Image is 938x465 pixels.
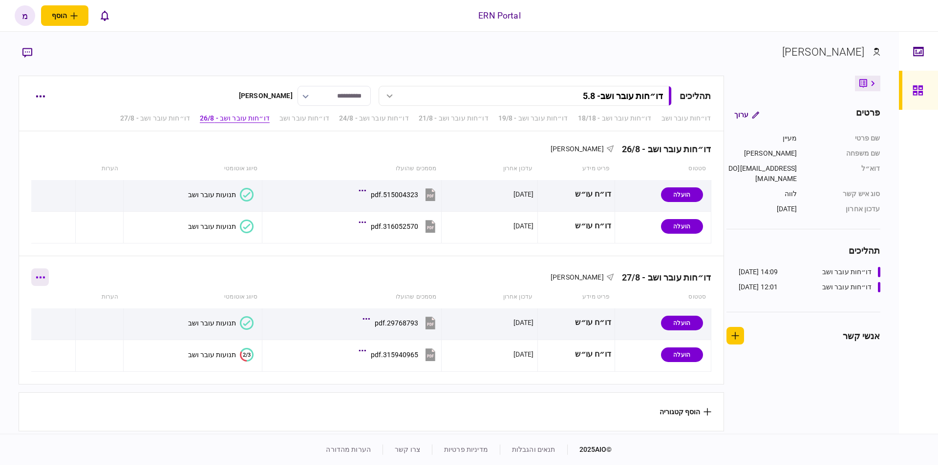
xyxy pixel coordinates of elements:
[188,222,236,230] div: תנועות עובר ושב
[239,91,293,101] div: [PERSON_NAME]
[379,86,672,106] button: דו״חות עובר ושב- 5.8
[541,312,611,334] div: דו״ח עו״ש
[361,215,438,237] button: 316052570.pdf
[41,5,88,26] button: פתח תפריט להוספת לקוח
[615,158,711,180] th: סטטוס
[188,319,236,327] div: תנועות עובר ושב
[537,158,615,180] th: פריט מידע
[361,183,438,205] button: 515004323.pdf
[513,189,534,199] div: [DATE]
[739,282,880,292] a: דו״חות עובר ושב12:01 [DATE]
[513,318,534,327] div: [DATE]
[726,106,767,123] button: ערוך
[419,113,489,123] a: דו״חות עובר ושב - 21/8
[782,44,865,60] div: [PERSON_NAME]
[361,344,438,365] button: 315940965.pdf
[822,282,872,292] div: דו״חות עובר ושב
[739,282,778,292] div: 12:01 [DATE]
[661,187,703,202] div: הועלה
[856,106,880,123] div: פרטים
[188,348,254,362] button: 2/3תנועות עובר ושב
[661,219,703,234] div: הועלה
[441,286,537,308] th: עדכון אחרון
[188,316,254,330] button: תנועות עובר ושב
[726,163,797,184] div: [EMAIL_ADDRESS][DOMAIN_NAME]
[807,163,880,184] div: דוא״ל
[513,221,534,231] div: [DATE]
[365,312,438,334] button: 29768793.pdf
[243,351,251,358] text: 2/3
[395,445,420,453] a: צרו קשר
[279,113,329,123] a: דו״חות עובר ושב
[739,267,880,277] a: דו״חות עובר ושב14:09 [DATE]
[375,319,418,327] div: 29768793.pdf
[120,113,190,123] a: דו״חות עובר ושב - 27/8
[807,189,880,199] div: סוג איש קשר
[739,267,778,277] div: 14:09 [DATE]
[188,188,254,202] button: תנועות עובר ושב
[726,204,797,214] div: [DATE]
[661,316,703,330] div: הועלה
[537,286,615,308] th: פריט מידע
[188,220,254,233] button: תנועות עובר ושב
[661,347,703,362] div: הועלה
[822,267,872,277] div: דו״חות עובר ושב
[726,133,797,143] div: מעיין
[843,329,880,343] div: אנשי קשר
[660,408,711,416] button: הוסף קטגוריה
[444,445,488,453] a: מדיניות פרטיות
[578,113,652,123] a: דו״חות עובר ושב - 18/18
[680,89,711,102] div: תהליכים
[188,191,236,199] div: תנועות עובר ושב
[541,215,611,237] div: דו״ח עו״ש
[339,113,409,123] a: דו״חות עובר ושב - 24/8
[94,5,115,26] button: פתח רשימת התראות
[807,204,880,214] div: עדכון אחרון
[498,113,568,123] a: דו״חות עובר ושב - 19/8
[326,445,371,453] a: הערות מהדורה
[551,273,604,281] span: [PERSON_NAME]
[614,272,711,283] div: דו״חות עובר ושב - 27/8
[123,158,262,180] th: סיווג אוטומטי
[726,148,797,159] div: [PERSON_NAME]
[661,113,711,123] a: דו״חות עובר ושב
[614,144,711,154] div: דו״חות עובר ושב - 26/8
[583,91,663,101] div: דו״חות עובר ושב - 5.8
[76,286,124,308] th: הערות
[123,286,262,308] th: סיווג אוטומטי
[512,445,555,453] a: תנאים והגבלות
[541,183,611,205] div: דו״ח עו״ש
[200,113,270,123] a: דו״חות עובר ושב - 26/8
[262,286,442,308] th: מסמכים שהועלו
[615,286,711,308] th: סטטוס
[541,344,611,365] div: דו״ח עו״ש
[807,133,880,143] div: שם פרטי
[513,349,534,359] div: [DATE]
[15,5,35,26] button: מ
[478,9,520,22] div: ERN Portal
[726,189,797,199] div: לווה
[441,158,537,180] th: עדכון אחרון
[807,148,880,159] div: שם משפחה
[567,445,612,455] div: © 2025 AIO
[371,351,418,359] div: 315940965.pdf
[188,351,236,359] div: תנועות עובר ושב
[262,158,442,180] th: מסמכים שהועלו
[76,158,124,180] th: הערות
[371,191,418,199] div: 515004323.pdf
[726,244,880,257] div: תהליכים
[371,222,418,230] div: 316052570.pdf
[551,145,604,153] span: [PERSON_NAME]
